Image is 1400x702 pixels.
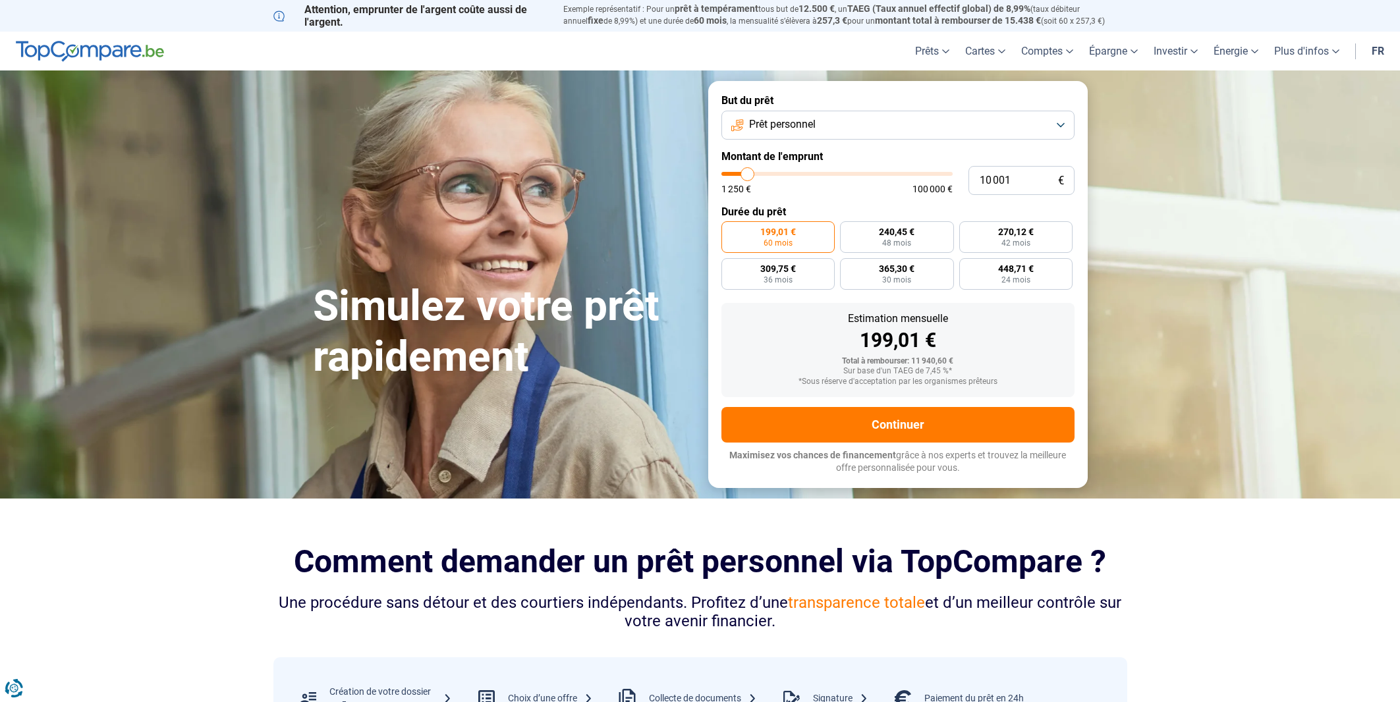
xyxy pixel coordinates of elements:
div: 199,01 € [732,331,1064,350]
span: 100 000 € [912,184,953,194]
span: 240,45 € [879,227,914,236]
a: Énergie [1206,32,1266,70]
a: Plus d'infos [1266,32,1347,70]
span: 60 mois [764,239,793,247]
span: montant total à rembourser de 15.438 € [875,15,1041,26]
a: Épargne [1081,32,1146,70]
span: 199,01 € [760,227,796,236]
label: Montant de l'emprunt [721,150,1075,163]
span: transparence totale [788,593,925,612]
span: Prêt personnel [749,117,816,132]
span: 365,30 € [879,264,914,273]
button: Prêt personnel [721,111,1075,140]
a: Cartes [957,32,1013,70]
a: Comptes [1013,32,1081,70]
span: € [1058,175,1064,186]
div: Total à rembourser: 11 940,60 € [732,357,1064,366]
div: Estimation mensuelle [732,313,1064,324]
div: Sur base d'un TAEG de 7,45 %* [732,367,1064,376]
span: 60 mois [694,15,727,26]
span: 24 mois [1001,276,1030,284]
p: Attention, emprunter de l'argent coûte aussi de l'argent. [273,3,547,28]
span: fixe [588,15,603,26]
h2: Comment demander un prêt personnel via TopCompare ? [273,543,1127,580]
button: Continuer [721,407,1075,443]
p: grâce à nos experts et trouvez la meilleure offre personnalisée pour vous. [721,449,1075,475]
p: Exemple représentatif : Pour un tous but de , un (taux débiteur annuel de 8,99%) et une durée de ... [563,3,1127,27]
a: Investir [1146,32,1206,70]
span: 42 mois [1001,239,1030,247]
span: 270,12 € [998,227,1034,236]
span: 309,75 € [760,264,796,273]
label: Durée du prêt [721,205,1075,218]
a: Prêts [907,32,957,70]
span: Maximisez vos chances de financement [729,450,896,460]
a: fr [1364,32,1392,70]
span: 448,71 € [998,264,1034,273]
div: Une procédure sans détour et des courtiers indépendants. Profitez d’une et d’un meilleur contrôle... [273,593,1127,632]
img: TopCompare [16,41,164,62]
label: But du prêt [721,94,1075,107]
span: 12.500 € [798,3,835,14]
span: 48 mois [882,239,911,247]
span: 1 250 € [721,184,751,194]
span: 30 mois [882,276,911,284]
span: prêt à tempérament [675,3,758,14]
div: *Sous réserve d'acceptation par les organismes prêteurs [732,377,1064,387]
span: 257,3 € [817,15,847,26]
span: 36 mois [764,276,793,284]
span: TAEG (Taux annuel effectif global) de 8,99% [847,3,1030,14]
h1: Simulez votre prêt rapidement [313,281,692,383]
